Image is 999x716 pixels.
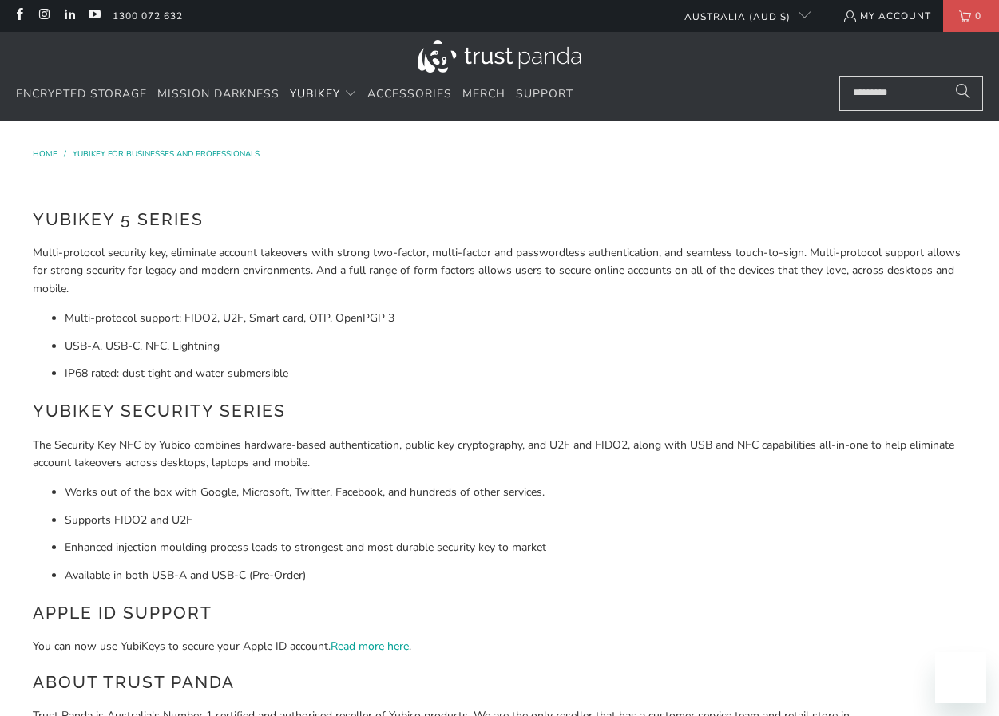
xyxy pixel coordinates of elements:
a: Trust Panda Australia on Instagram [37,10,50,22]
p: Multi-protocol security key, eliminate account takeovers with strong two-factor, multi-factor and... [33,244,965,298]
li: Supports FIDO2 and U2F [65,512,965,529]
li: Works out of the box with Google, Microsoft, Twitter, Facebook, and hundreds of other services. [65,484,965,501]
button: Search [943,76,983,111]
a: Home [33,148,60,160]
a: 1300 072 632 [113,7,183,25]
nav: Translation missing: en.navigation.header.main_nav [16,76,573,113]
span: Support [516,86,573,101]
span: / [64,148,66,160]
a: Read more here [331,639,409,654]
li: USB-A, USB-C, NFC, Lightning [65,338,965,355]
p: You can now use YubiKeys to secure your Apple ID account. . [33,638,965,655]
li: Available in both USB-A and USB-C (Pre-Order) [65,567,965,584]
span: Merch [462,86,505,101]
span: Encrypted Storage [16,86,147,101]
a: Trust Panda Australia on LinkedIn [62,10,76,22]
a: Support [516,76,573,113]
li: IP68 rated: dust tight and water submersible [65,365,965,382]
li: Enhanced injection moulding process leads to strongest and most durable security key to market [65,539,965,556]
h2: About Trust Panda [33,670,965,695]
span: Home [33,148,57,160]
input: Search... [839,76,983,111]
span: Mission Darkness [157,86,279,101]
h2: YubiKey Security Series [33,398,965,424]
iframe: Button to launch messaging window [935,652,986,703]
a: My Account [842,7,931,25]
h2: YubiKey 5 Series [33,207,965,232]
a: Encrypted Storage [16,76,147,113]
a: Mission Darkness [157,76,279,113]
span: YubiKey [290,86,340,101]
li: Multi-protocol support; FIDO2, U2F, Smart card, OTP, OpenPGP 3 [65,310,965,327]
summary: YubiKey [290,76,357,113]
a: YubiKey for Businesses and Professionals [73,148,260,160]
a: Merch [462,76,505,113]
img: Trust Panda Australia [418,40,581,73]
span: Accessories [367,86,452,101]
a: Trust Panda Australia on YouTube [87,10,101,22]
a: Trust Panda Australia on Facebook [12,10,26,22]
h2: Apple ID Support [33,600,965,626]
a: Accessories [367,76,452,113]
p: The Security Key NFC by Yubico combines hardware-based authentication, public key cryptography, a... [33,437,965,473]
